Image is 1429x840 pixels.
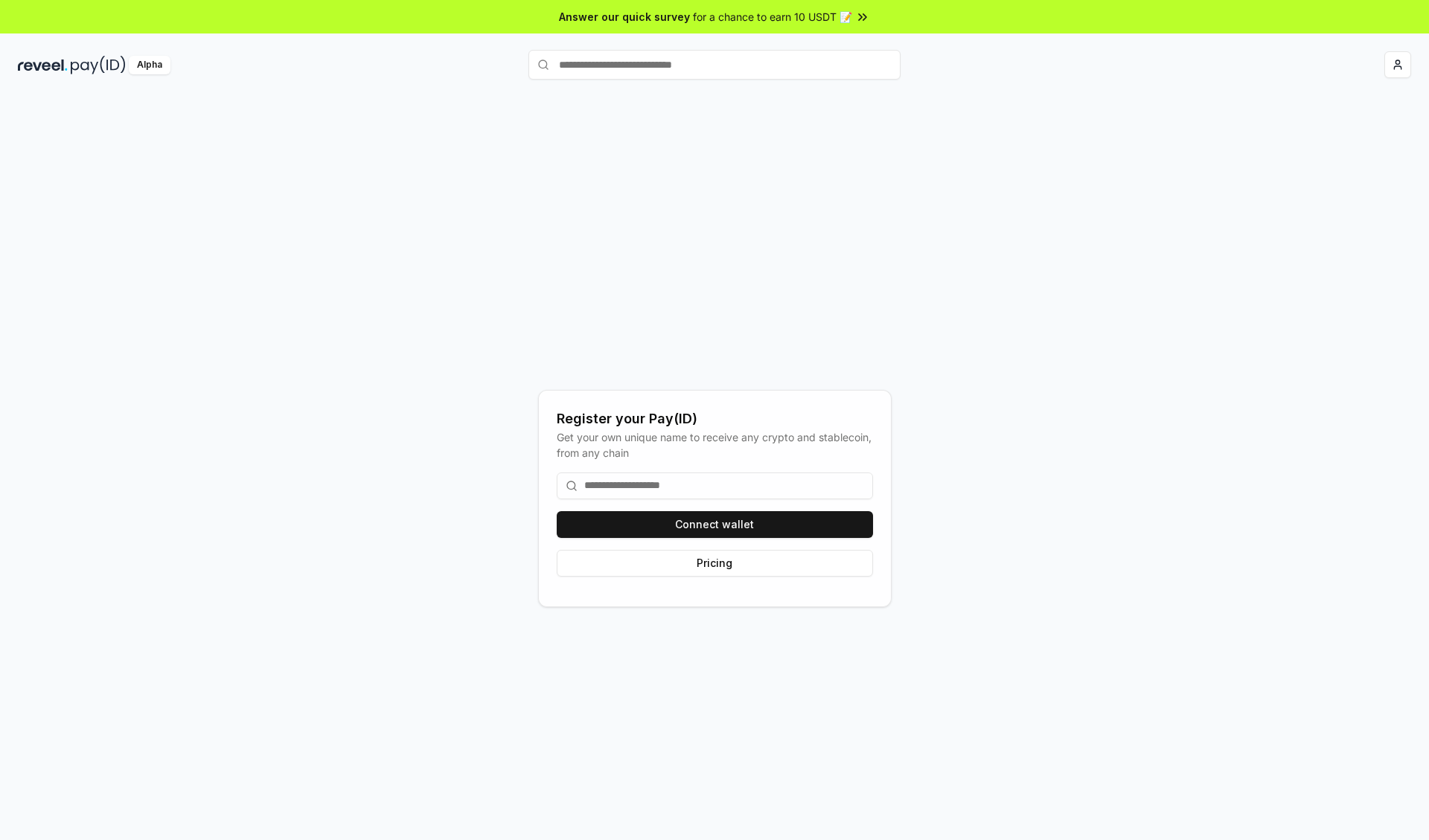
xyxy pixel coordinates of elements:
div: Get your own unique name to receive any crypto and stablecoin, from any chain [557,429,873,461]
div: Register your Pay(ID) [557,408,873,429]
div: Alpha [129,56,170,74]
button: Pricing [557,550,873,577]
span: for a chance to earn 10 USDT 📝 [693,9,852,25]
span: Answer our quick survey [559,9,690,25]
img: reveel_dark [18,56,68,74]
img: pay_id [71,56,126,74]
button: Connect wallet [557,511,873,538]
